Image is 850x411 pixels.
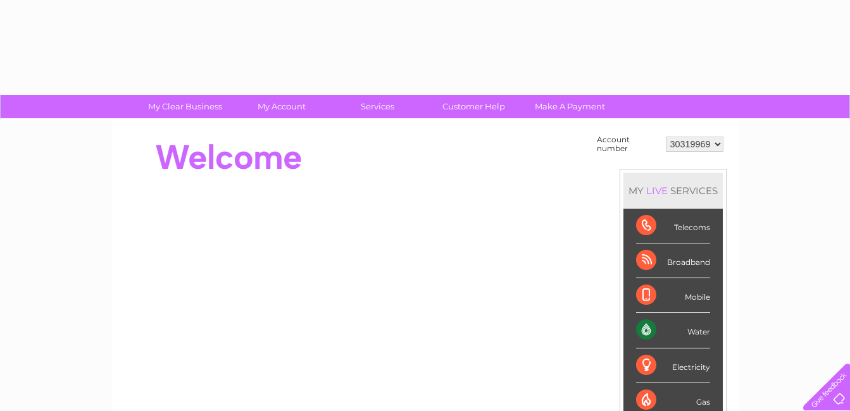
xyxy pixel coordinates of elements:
div: LIVE [644,185,670,197]
a: Customer Help [422,95,526,118]
div: Telecoms [636,209,710,243]
a: Services [325,95,430,118]
div: Mobile [636,278,710,313]
td: Account number [594,132,663,156]
div: Electricity [636,348,710,383]
a: My Clear Business [133,95,237,118]
div: Water [636,313,710,348]
div: Broadband [636,243,710,278]
a: My Account [229,95,334,118]
a: Make A Payment [518,95,622,118]
div: MY SERVICES [623,173,723,209]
